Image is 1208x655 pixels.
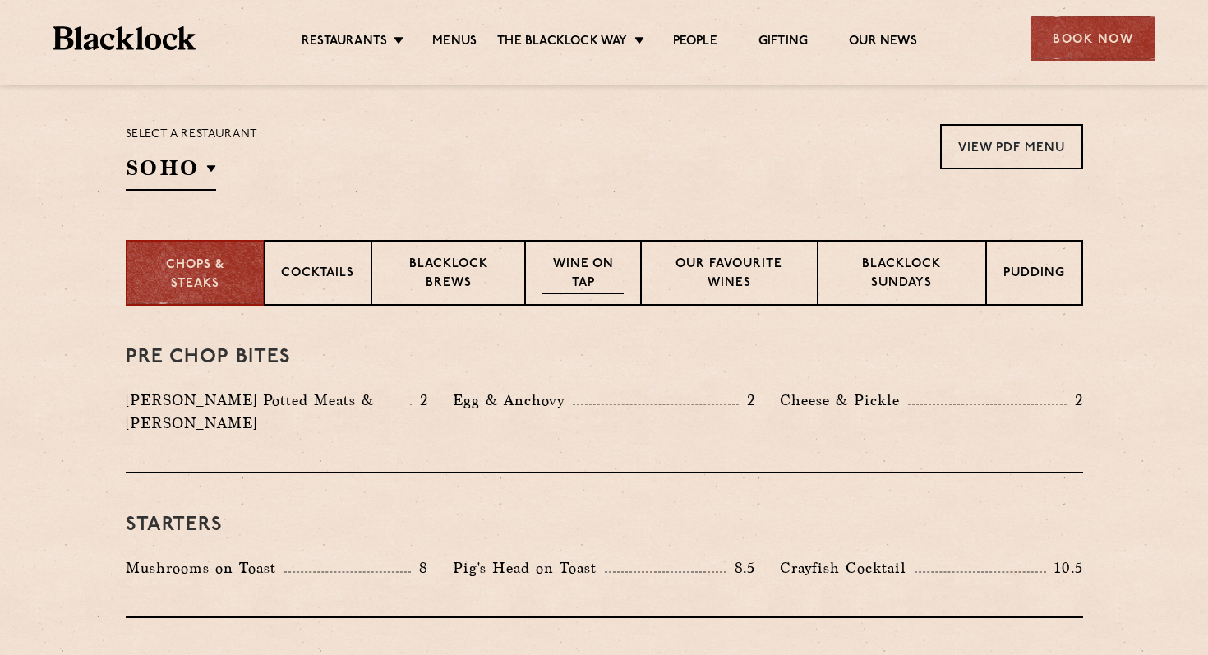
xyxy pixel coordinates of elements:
h3: Pre Chop Bites [126,347,1083,368]
p: Pudding [1003,265,1065,285]
p: Mushrooms on Toast [126,556,284,579]
p: 2 [412,390,428,411]
p: Cocktails [281,265,354,285]
h3: Starters [126,514,1083,536]
p: Blacklock Sundays [835,256,968,294]
p: Our favourite wines [658,256,800,294]
p: Pig's Head on Toast [453,556,605,579]
a: Menus [432,34,477,52]
p: [PERSON_NAME] Potted Meats & [PERSON_NAME] [126,389,410,435]
h2: SOHO [126,154,216,191]
div: Book Now [1031,16,1155,61]
p: Crayfish Cocktail [780,556,915,579]
img: BL_Textured_Logo-footer-cropped.svg [53,26,196,50]
p: Wine on Tap [542,256,623,294]
p: Blacklock Brews [389,256,509,294]
a: The Blacklock Way [497,34,627,52]
a: Restaurants [302,34,387,52]
p: Chops & Steaks [144,256,247,293]
p: 10.5 [1046,557,1082,579]
p: 2 [1067,390,1083,411]
p: 8.5 [726,557,756,579]
p: 2 [739,390,755,411]
a: View PDF Menu [940,124,1083,169]
a: Our News [849,34,917,52]
a: Gifting [758,34,808,52]
p: Select a restaurant [126,124,258,145]
p: Egg & Anchovy [453,389,573,412]
p: 8 [411,557,428,579]
p: Cheese & Pickle [780,389,908,412]
a: People [673,34,717,52]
